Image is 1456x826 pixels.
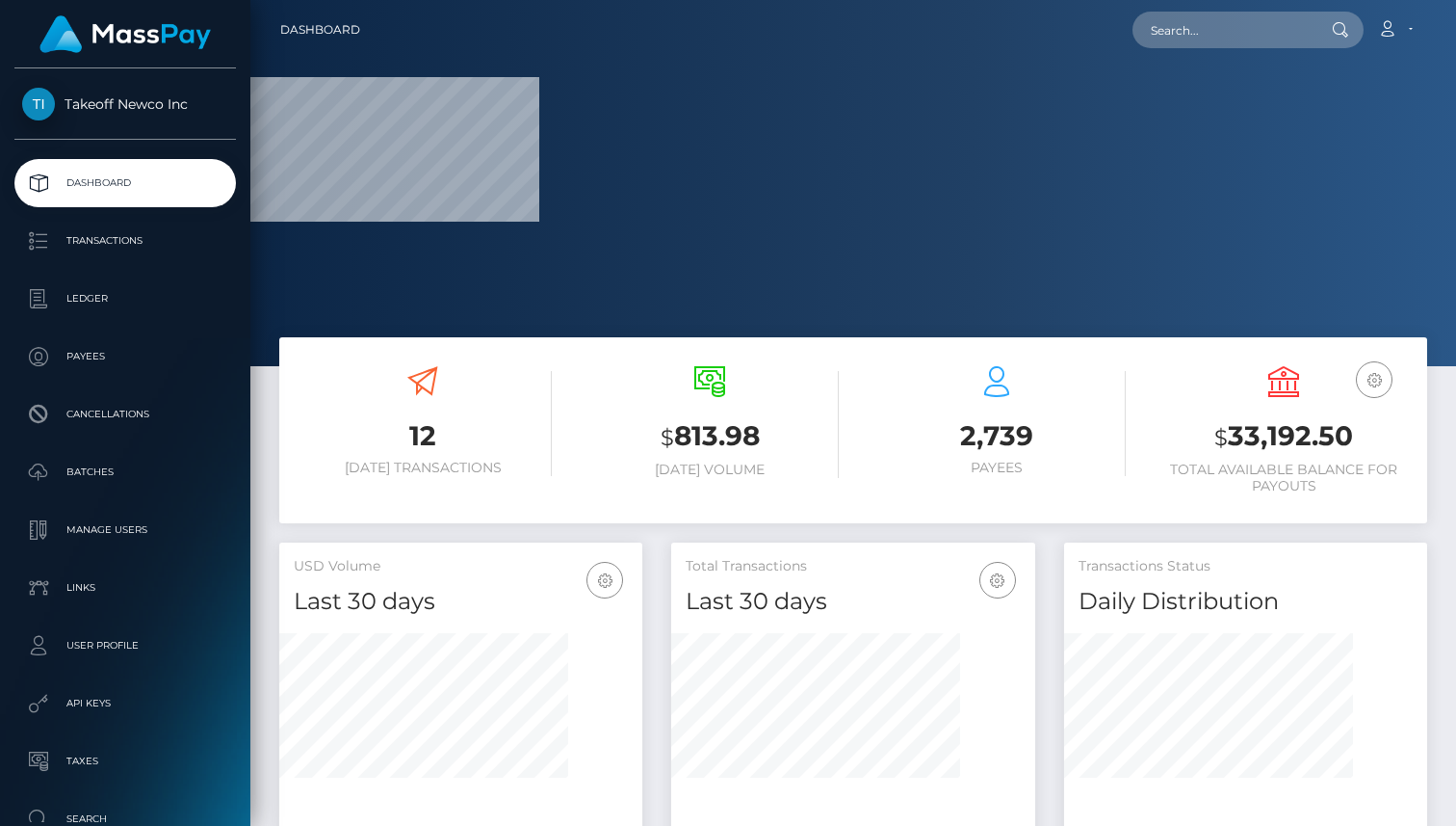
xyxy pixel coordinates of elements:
p: Transactions [22,226,228,255]
a: Batches [14,448,236,496]
p: Taxes [22,747,228,776]
h4: Last 30 days [294,585,628,619]
img: Takeoff Newco Inc [22,88,55,120]
h6: [DATE] Transactions [294,460,552,476]
p: API Keys [22,689,228,718]
h5: USD Volume [294,557,628,576]
h5: Total Transactions [686,557,1020,576]
a: Taxes [14,737,236,786]
h6: Payees [868,460,1126,476]
a: Ledger [14,275,236,323]
a: API Keys [14,679,236,728]
h4: Last 30 days [686,585,1020,619]
h4: Daily Distribution [1079,585,1413,619]
p: Payees [22,342,228,371]
h5: Transactions Status [1079,557,1413,576]
p: Dashboard [22,169,228,198]
h3: 12 [294,417,552,455]
img: MassPay Logo [39,15,211,53]
a: Dashboard [14,159,236,207]
h6: [DATE] Volume [581,462,839,478]
a: Dashboard [280,10,360,50]
a: Manage Users [14,506,236,554]
p: Batches [22,458,228,487]
small: $ [661,424,674,451]
p: Manage Users [22,516,228,545]
p: Ledger [22,284,228,313]
a: Links [14,564,236,612]
a: User Profile [14,622,236,670]
p: User Profile [22,631,228,660]
h3: 2,739 [868,417,1126,455]
h6: Total Available Balance for Payouts [1155,462,1413,494]
p: Links [22,573,228,602]
a: Transactions [14,217,236,265]
a: Cancellations [14,390,236,439]
span: Takeoff Newco Inc [14,95,236,113]
input: Search... [1132,12,1313,48]
h3: 33,192.50 [1155,417,1413,457]
a: Payees [14,333,236,381]
h3: 813.98 [581,417,839,457]
small: $ [1214,424,1228,451]
p: Cancellations [22,400,228,429]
